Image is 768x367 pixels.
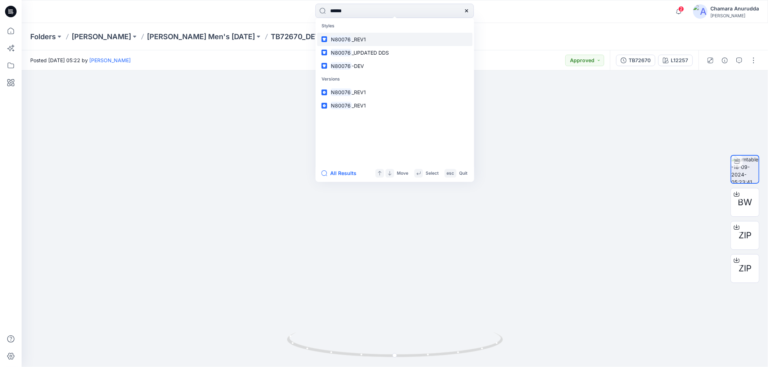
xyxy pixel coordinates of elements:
button: L12257 [658,55,693,66]
a: N80076_REV1 [317,86,473,99]
a: N80076-DEV [317,59,473,73]
span: ZIP [738,262,751,275]
span: _REV1 [352,36,366,42]
button: TB72670 [616,55,655,66]
a: [PERSON_NAME] [72,32,131,42]
p: Styles [317,19,473,33]
div: L12257 [671,56,688,64]
p: Move [397,170,409,177]
button: Details [719,55,731,66]
span: ZIP [738,229,751,242]
span: Posted [DATE] 05:22 by [30,56,131,64]
mark: N80076 [330,62,352,70]
div: Chamara Anurudda [710,4,759,13]
span: -DEV [352,63,364,69]
img: turntable-18-09-2024-05:23:41 [731,156,759,183]
a: Folders [30,32,56,42]
a: [PERSON_NAME] Men's [DATE] [147,32,255,42]
mark: N80076 [330,49,352,57]
a: N80076_REV1 [317,99,473,112]
p: Quit [459,170,468,177]
div: [PERSON_NAME] [710,13,759,18]
span: _REV1 [352,102,366,109]
a: N80076_REV1 [317,33,473,46]
span: _UPDATED DDS [352,50,389,56]
mark: N80076 [330,101,352,110]
a: [PERSON_NAME] [89,57,131,63]
p: Select [426,170,439,177]
p: Versions [317,73,473,86]
a: N80076_UPDATED DDS [317,46,473,59]
button: All Results [322,169,361,178]
span: BW [738,196,752,209]
div: TB72670 [629,56,651,64]
span: _REV1 [352,89,366,95]
p: esc [447,170,454,177]
p: TB72670_DEV_REV01 [271,32,345,42]
mark: N80076 [330,35,352,43]
mark: N80076 [330,88,352,96]
img: avatar [693,4,708,19]
span: 2 [678,6,684,12]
